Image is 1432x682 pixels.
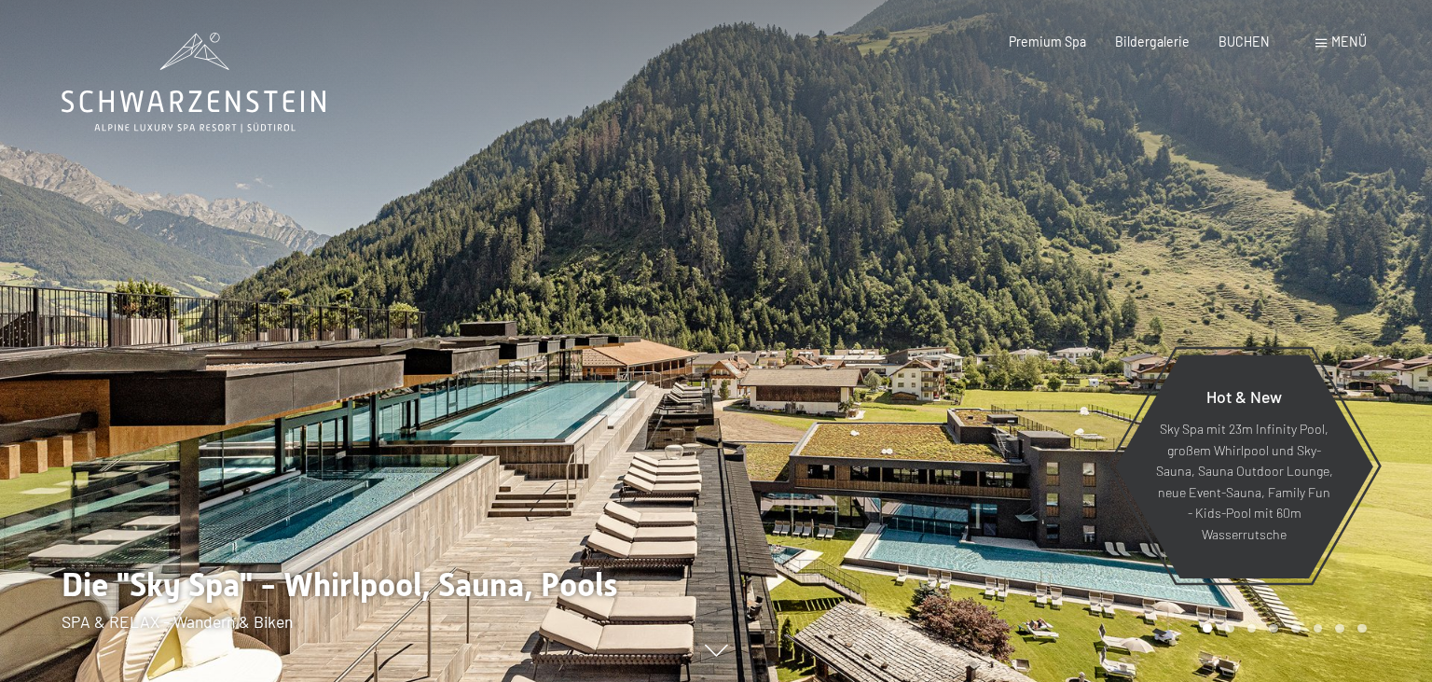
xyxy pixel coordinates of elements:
div: Carousel Page 2 [1225,624,1234,633]
a: Premium Spa [1009,34,1086,49]
a: BUCHEN [1219,34,1270,49]
a: Hot & New Sky Spa mit 23m Infinity Pool, großem Whirlpool und Sky-Sauna, Sauna Outdoor Lounge, ne... [1114,354,1374,579]
a: Bildergalerie [1115,34,1190,49]
div: Carousel Page 5 [1291,624,1301,633]
div: Carousel Page 3 [1247,624,1257,633]
div: Carousel Page 4 [1269,624,1278,633]
div: Carousel Page 1 (Current Slide) [1203,624,1212,633]
div: Carousel Page 7 [1335,624,1344,633]
div: Carousel Page 6 [1314,624,1323,633]
span: Menü [1331,34,1367,49]
p: Sky Spa mit 23m Infinity Pool, großem Whirlpool und Sky-Sauna, Sauna Outdoor Lounge, neue Event-S... [1155,420,1333,546]
span: Hot & New [1206,386,1282,407]
div: Carousel Pagination [1196,624,1366,633]
div: Carousel Page 8 [1357,624,1367,633]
